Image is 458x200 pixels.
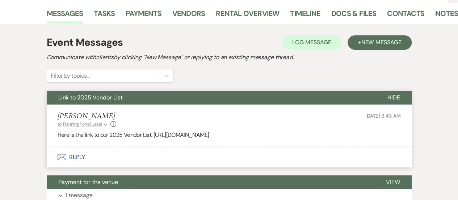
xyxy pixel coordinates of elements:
p: Here is the link to our 2025 Vendor List: [URL][DOMAIN_NAME] [58,130,401,140]
h2: Communicate with clients by clicking "New Message" or replying to an existing message thread. [47,53,412,62]
span: [DATE] 9:43 AM [365,113,400,119]
a: Rental Overview [216,8,279,24]
a: Docs & Files [331,8,376,24]
span: Hide [387,94,400,101]
span: Link to 2025 Vendor List [58,94,123,101]
button: View [374,175,412,189]
p: 1 message [66,191,93,200]
h1: Event Messages [47,35,123,50]
button: Link to 2025 Vendor List [47,91,376,105]
a: Tasks [94,8,115,24]
button: Log Message [282,35,341,50]
button: Reply [47,147,412,167]
a: Notes [435,8,458,24]
span: Payment for the venue [58,178,118,186]
a: Messages [47,8,83,24]
button: Hide [376,91,412,105]
button: +New Message [348,35,411,50]
button: Payment for the venue [47,175,374,189]
div: Filter by topics... [51,72,89,80]
h5: [PERSON_NAME] [58,112,117,121]
a: Payments [126,8,161,24]
span: to: Planning Portal Users [58,121,102,127]
a: Timeline [290,8,320,24]
button: to: Planning Portal Users [58,121,109,127]
a: Vendors [172,8,205,24]
a: Contacts [387,8,424,24]
span: View [386,178,400,186]
span: New Message [361,38,401,46]
span: Log Message [292,38,331,46]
